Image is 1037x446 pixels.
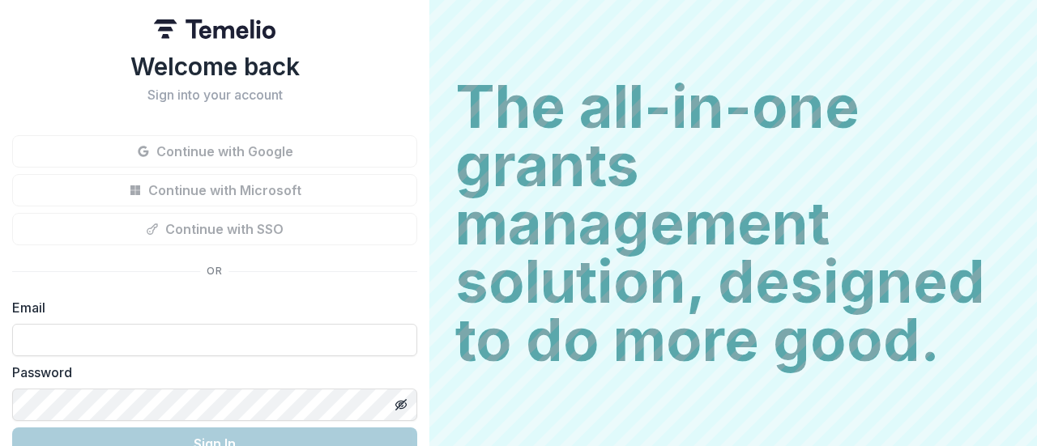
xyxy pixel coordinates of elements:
[12,298,408,317] label: Email
[12,52,417,81] h1: Welcome back
[12,213,417,245] button: Continue with SSO
[388,392,414,418] button: Toggle password visibility
[12,135,417,168] button: Continue with Google
[12,363,408,382] label: Password
[154,19,275,39] img: Temelio
[12,174,417,206] button: Continue with Microsoft
[12,87,417,103] h2: Sign into your account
